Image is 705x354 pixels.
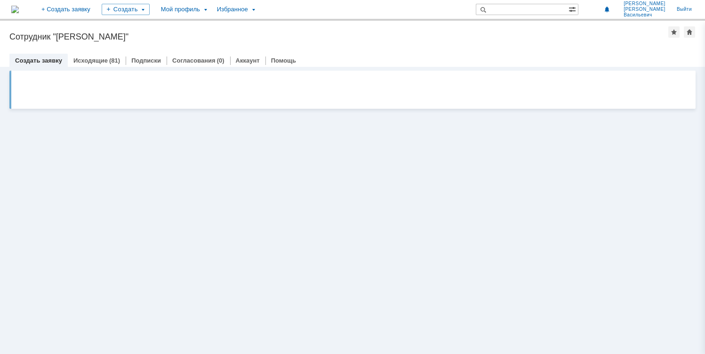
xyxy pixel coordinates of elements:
a: Исходящие [73,57,108,64]
a: Подписки [131,57,161,64]
div: Добавить в избранное [668,26,680,38]
span: Васильевич [624,12,665,18]
span: [PERSON_NAME] [624,1,665,7]
div: Сотрудник "[PERSON_NAME]" [9,32,668,41]
div: Сделать домашней страницей [684,26,695,38]
a: Перейти на домашнюю страницу [11,6,19,13]
a: Согласования [172,57,216,64]
a: Аккаунт [236,57,260,64]
a: Помощь [271,57,296,64]
img: logo [11,6,19,13]
span: [PERSON_NAME] [624,7,665,12]
div: (81) [109,57,120,64]
span: Расширенный поиск [569,4,578,13]
div: (0) [217,57,224,64]
div: Создать [102,4,150,15]
a: Создать заявку [15,57,62,64]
